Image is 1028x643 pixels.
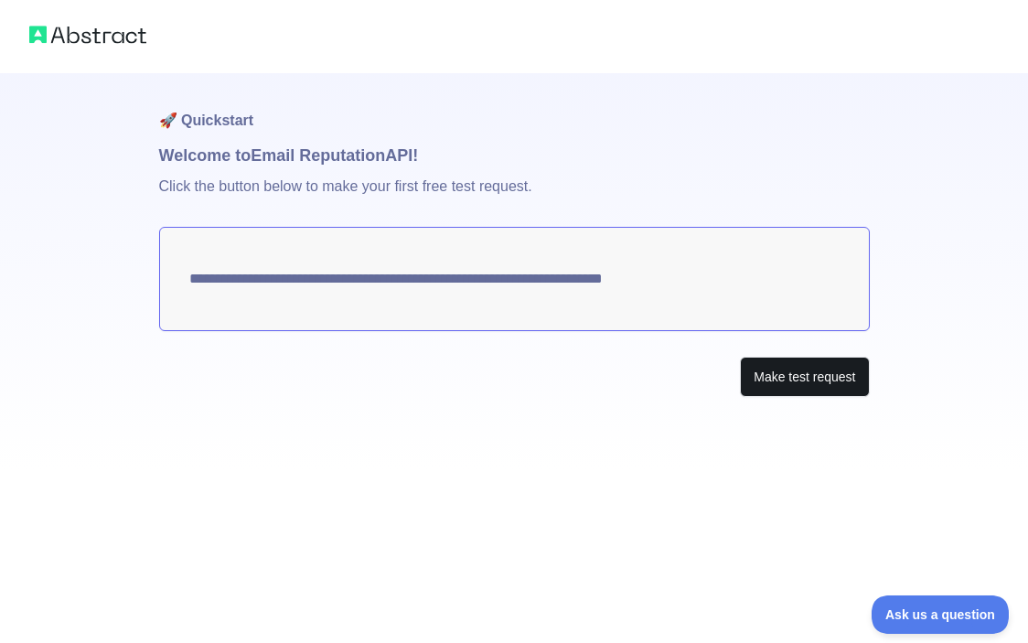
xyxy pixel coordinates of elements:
h1: 🚀 Quickstart [159,73,870,143]
iframe: Toggle Customer Support [872,595,1010,634]
button: Make test request [740,357,869,398]
h1: Welcome to Email Reputation API! [159,143,870,168]
p: Click the button below to make your first free test request. [159,168,870,227]
img: Abstract logo [29,22,146,48]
